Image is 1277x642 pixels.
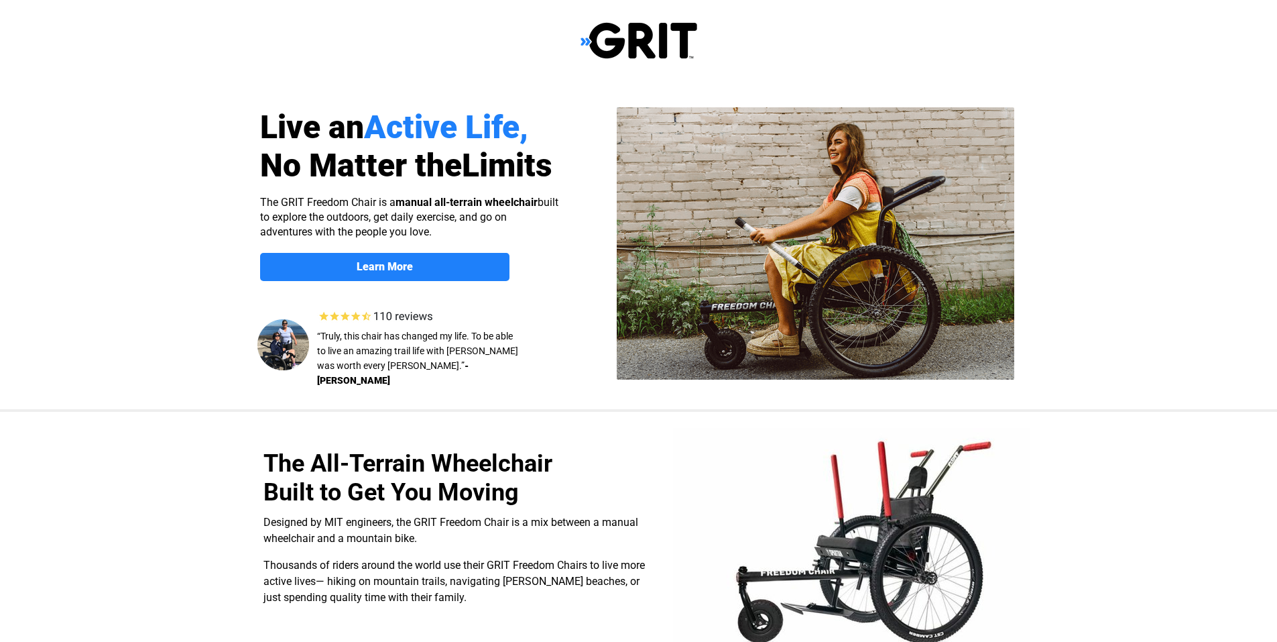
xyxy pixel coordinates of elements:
span: Designed by MIT engineers, the GRIT Freedom Chair is a mix between a manual wheelchair and a moun... [263,516,638,545]
span: Limits [462,146,552,184]
span: The GRIT Freedom Chair is a built to explore the outdoors, get daily exercise, and go on adventur... [260,196,558,238]
span: Active Life, [364,108,528,146]
span: The All-Terrain Wheelchair Built to Get You Moving [263,449,552,506]
span: No Matter the [260,146,462,184]
span: Live an [260,108,364,146]
span: “Truly, this chair has changed my life. To be able to live an amazing trail life with [PERSON_NAM... [317,331,518,371]
span: Thousands of riders around the world use their GRIT Freedom Chairs to live more active lives— hik... [263,559,645,604]
strong: Learn More [357,260,413,273]
a: Learn More [260,253,509,281]
strong: manual all-terrain wheelchair [396,196,538,209]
